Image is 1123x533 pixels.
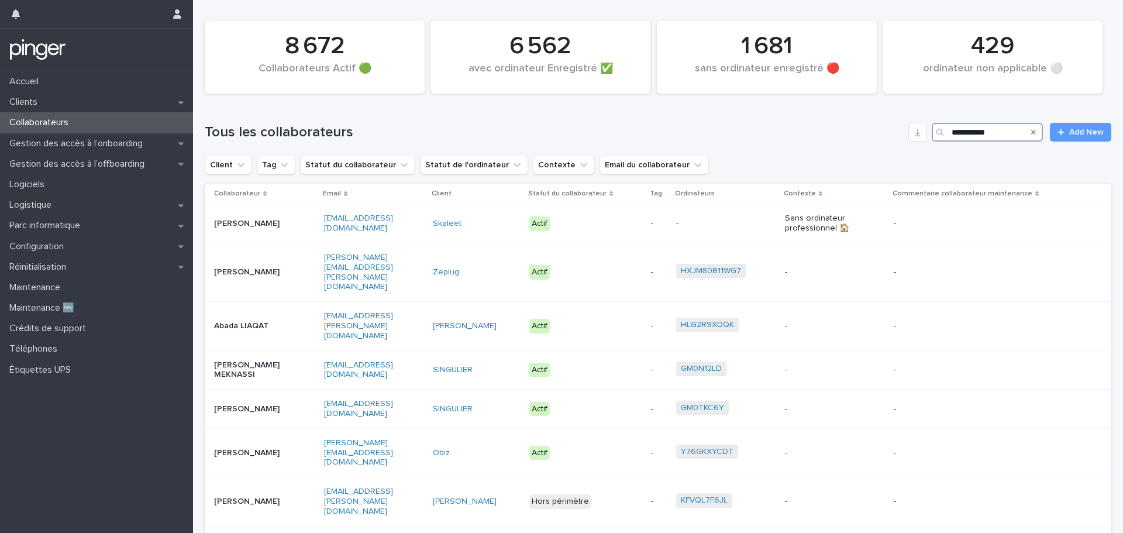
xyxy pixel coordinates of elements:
p: [PERSON_NAME] [214,448,287,458]
a: HLG2R9XDQK [681,320,734,330]
div: Actif [529,216,550,231]
h1: Tous les collaborateurs [205,124,904,141]
p: - [894,448,1040,458]
a: [PERSON_NAME][EMAIL_ADDRESS][DOMAIN_NAME] [324,439,393,467]
p: [PERSON_NAME] [214,404,287,414]
a: HXJM80B11WG7 [681,266,741,276]
tr: [PERSON_NAME] MEKNASSI[EMAIL_ADDRESS][DOMAIN_NAME]SINGULIER Actif-GM0N12LD -- [205,350,1111,390]
p: - [785,365,858,375]
p: Configuration [5,241,73,252]
p: Abada LIAQAT [214,321,287,331]
p: - [894,321,1040,331]
p: Parc informatique [5,220,89,231]
p: Accueil [5,76,48,87]
div: ordinateur non applicable ⚪ [902,63,1083,87]
p: Gestion des accès à l’onboarding [5,138,152,149]
p: - [785,404,858,414]
p: - [785,497,858,507]
p: Sans ordinateur professionnel 🏠 [785,214,858,233]
a: [EMAIL_ADDRESS][PERSON_NAME][DOMAIN_NAME] [324,487,393,515]
div: Actif [529,363,550,377]
p: - [894,404,1040,414]
p: Client [432,187,452,200]
p: Logiciels [5,179,54,190]
a: [EMAIL_ADDRESS][DOMAIN_NAME] [324,361,393,379]
div: avec ordinateur Enregistré ✅ [450,63,631,87]
div: Hors périmètre [529,494,591,509]
button: Contexte [533,156,595,174]
p: Ordinateurs [675,187,715,200]
p: [PERSON_NAME] [214,267,287,277]
p: Commentaire collaborateur maintenance [893,187,1032,200]
div: Actif [529,446,550,460]
div: sans ordinateur enregistré 🔴 [677,63,857,87]
p: - [651,404,667,414]
p: - [651,365,667,375]
div: 6 562 [450,32,631,61]
div: 429 [902,32,1083,61]
p: - [676,219,749,229]
p: - [894,219,1040,229]
a: GM0N12LD [681,364,722,374]
p: - [651,267,667,277]
p: - [651,448,667,458]
p: - [651,321,667,331]
span: Add New [1069,128,1104,136]
button: Tag [257,156,295,174]
p: - [894,365,1040,375]
a: Zeplug [433,267,459,277]
a: [EMAIL_ADDRESS][PERSON_NAME][DOMAIN_NAME] [324,312,393,340]
p: - [894,267,1040,277]
a: SINGULIER [433,365,473,375]
p: Étiquettes UPS [5,364,80,376]
p: Maintenance [5,282,70,293]
div: Actif [529,265,550,280]
p: [PERSON_NAME] [214,219,287,229]
a: [PERSON_NAME] [433,497,497,507]
p: - [651,497,667,507]
p: Crédits de support [5,323,95,334]
button: Client [205,156,252,174]
tr: [PERSON_NAME][PERSON_NAME][EMAIL_ADDRESS][PERSON_NAME][DOMAIN_NAME]Zeplug Actif-HXJM80B11WG7 -- [205,243,1111,301]
a: [EMAIL_ADDRESS][DOMAIN_NAME] [324,214,393,232]
p: Téléphones [5,343,67,355]
tr: [PERSON_NAME][EMAIL_ADDRESS][DOMAIN_NAME]Skaleet Actif--Sans ordinateur professionnel 🏠- [205,204,1111,243]
p: Clients [5,97,47,108]
a: Y76GKXYCDT [681,447,733,457]
div: Collaborateurs Actif 🟢 [225,63,405,87]
p: Email [323,187,341,200]
div: 1 681 [677,32,857,61]
p: - [785,267,858,277]
a: KFVQL7F6JL [681,496,728,506]
img: mTgBEunGTSyRkCgitkcU [9,38,66,61]
p: Collaborateurs [5,117,78,128]
a: [PERSON_NAME][EMAIL_ADDRESS][PERSON_NAME][DOMAIN_NAME] [324,253,393,291]
a: GM0TKC6Y [681,403,724,413]
div: Actif [529,319,550,333]
a: [EMAIL_ADDRESS][DOMAIN_NAME] [324,400,393,418]
button: Email du collaborateur [600,156,709,174]
button: Statut de l'ordinateur [420,156,528,174]
div: Actif [529,402,550,417]
p: Réinitialisation [5,262,75,273]
p: Statut du collaborateur [528,187,607,200]
p: [PERSON_NAME] MEKNASSI [214,360,287,380]
a: Obiz [433,448,450,458]
a: SINGULIER [433,404,473,414]
button: Statut du collaborateur [300,156,415,174]
tr: [PERSON_NAME][EMAIL_ADDRESS][DOMAIN_NAME]SINGULIER Actif-GM0TKC6Y -- [205,390,1111,429]
p: - [651,219,667,229]
p: Collaborateur [214,187,260,200]
p: Maintenance 🆕 [5,302,84,314]
p: - [785,321,858,331]
a: [PERSON_NAME] [433,321,497,331]
input: Search [932,123,1043,142]
a: Skaleet [433,219,461,229]
div: 8 672 [225,32,405,61]
tr: Abada LIAQAT[EMAIL_ADDRESS][PERSON_NAME][DOMAIN_NAME][PERSON_NAME] Actif-HLG2R9XDQK -- [205,302,1111,350]
p: - [785,448,858,458]
p: [PERSON_NAME] [214,497,287,507]
p: Contexte [784,187,816,200]
p: Logistique [5,200,61,211]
